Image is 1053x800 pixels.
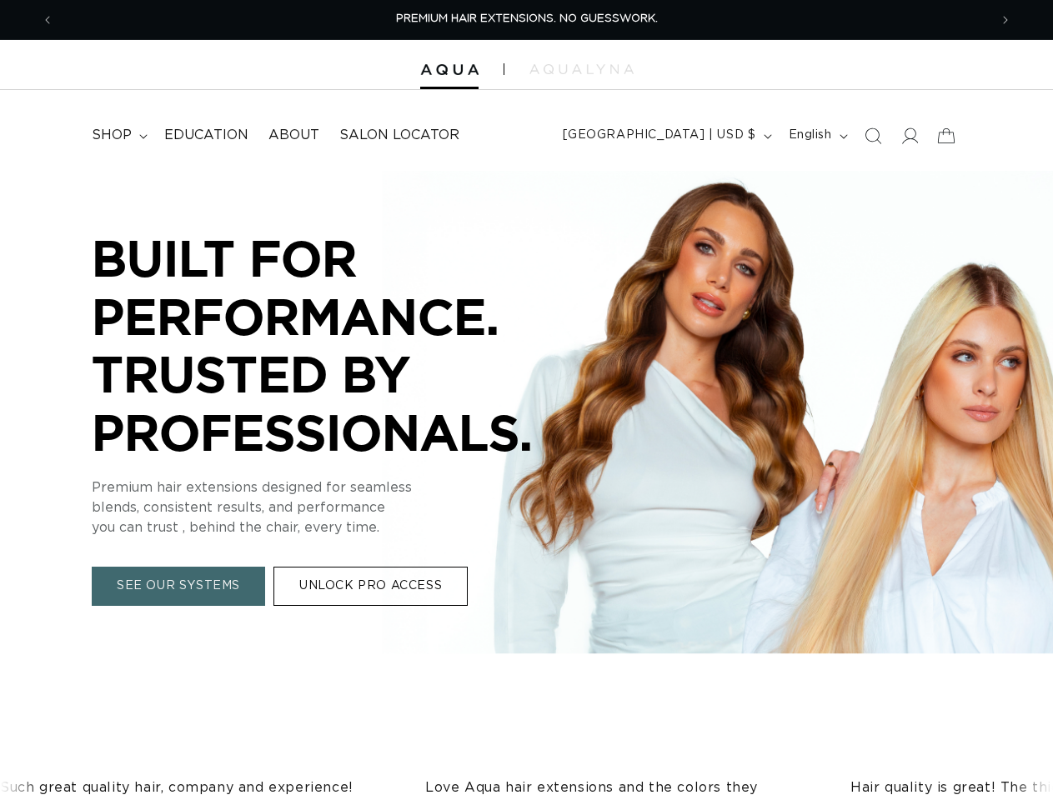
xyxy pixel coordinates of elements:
[92,127,132,144] span: shop
[92,497,592,517] p: blends, consistent results, and performance
[92,229,592,461] p: BUILT FOR PERFORMANCE. TRUSTED BY PROFESSIONALS.
[420,64,479,76] img: Aqua Hair Extensions
[396,13,658,24] span: PREMIUM HAIR EXTENSIONS. NO GUESSWORK.
[258,117,329,154] a: About
[789,127,832,144] span: English
[92,567,265,606] a: SEE OUR SYSTEMS
[154,117,258,154] a: Education
[779,120,855,152] button: English
[92,477,592,497] p: Premium hair extensions designed for seamless
[987,4,1024,36] button: Next announcement
[553,120,779,152] button: [GEOGRAPHIC_DATA] | USD $
[92,517,592,537] p: you can trust , behind the chair, every time.
[529,64,634,74] img: aqualyna.com
[82,117,154,154] summary: shop
[268,127,319,144] span: About
[273,567,468,606] a: UNLOCK PRO ACCESS
[855,117,891,154] summary: Search
[329,117,469,154] a: Salon Locator
[339,127,459,144] span: Salon Locator
[563,127,756,144] span: [GEOGRAPHIC_DATA] | USD $
[164,127,248,144] span: Education
[29,4,66,36] button: Previous announcement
